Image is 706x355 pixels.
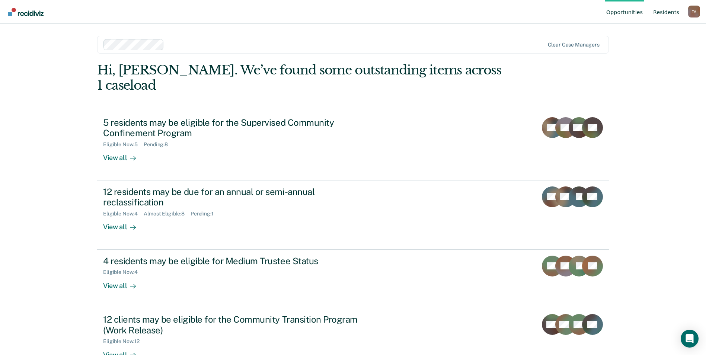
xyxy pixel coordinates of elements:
div: Clear case managers [548,42,600,48]
a: 4 residents may be eligible for Medium Trustee StatusEligible Now:4View all [97,250,609,308]
div: View all [103,217,145,231]
div: Eligible Now : 4 [103,269,144,275]
div: Hi, [PERSON_NAME]. We’ve found some outstanding items across 1 caseload [97,63,507,93]
div: Eligible Now : 12 [103,338,146,345]
a: 5 residents may be eligible for the Supervised Community Confinement ProgramEligible Now:5Pending... [97,111,609,180]
div: Eligible Now : 4 [103,211,144,217]
div: 4 residents may be eligible for Medium Trustee Status [103,256,364,266]
div: View all [103,275,145,290]
div: Almost Eligible : 8 [144,211,191,217]
img: Recidiviz [8,8,44,16]
a: 12 residents may be due for an annual or semi-annual reclassificationEligible Now:4Almost Eligibl... [97,180,609,250]
div: Open Intercom Messenger [681,330,699,348]
div: View all [103,148,145,162]
div: Eligible Now : 5 [103,141,144,148]
div: 12 clients may be eligible for the Community Transition Program (Work Release) [103,314,364,336]
div: Pending : 1 [191,211,220,217]
div: T A [688,6,700,17]
div: Pending : 8 [144,141,174,148]
div: 12 residents may be due for an annual or semi-annual reclassification [103,186,364,208]
button: Profile dropdown button [688,6,700,17]
div: 5 residents may be eligible for the Supervised Community Confinement Program [103,117,364,139]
